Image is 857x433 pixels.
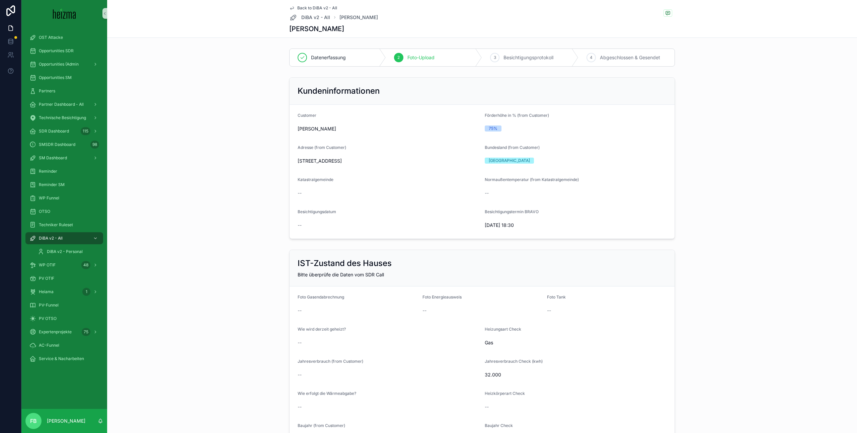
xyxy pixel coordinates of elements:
[298,294,344,299] span: Foto Gasendabrechnung
[39,222,73,228] span: Techniker Ruleset
[39,155,67,161] span: SM Dashboard
[485,327,521,332] span: Heizungsart Check
[25,31,103,44] a: OST Attacke
[494,55,496,60] span: 3
[39,262,56,268] span: WP OTIF
[53,8,76,19] img: App logo
[301,14,330,21] span: DiBA v2 - All
[298,113,316,118] span: Customer
[25,339,103,351] a: AC-Funnel
[39,302,59,308] span: PV-Funnel
[298,404,302,410] span: --
[407,54,435,61] span: Foto-Upload
[339,14,378,21] a: [PERSON_NAME]
[90,141,99,149] div: 98
[39,316,57,321] span: PV OTSO
[25,72,103,84] a: Opportunities SM
[25,45,103,57] a: Opportunities SDR
[489,125,497,132] div: 75%
[289,5,337,11] a: Back to DiBA v2 - All
[25,125,103,137] a: SDR Dashboard115
[25,272,103,284] a: PV OTIF
[39,88,55,94] span: Partners
[298,423,345,428] span: Baujahr (from Customer)
[30,417,37,425] span: FB
[82,328,90,336] div: 75
[25,85,103,97] a: Partners
[39,182,65,187] span: Reminder SM
[47,418,85,424] p: [PERSON_NAME]
[289,13,330,21] a: DiBA v2 - All
[39,356,84,361] span: Service & Nacharbeiten
[25,58,103,70] a: Opportunities (Admin
[39,209,50,214] span: OTSO
[25,165,103,177] a: Reminder
[47,249,83,254] span: DiBA v2 - Personal
[485,423,513,428] span: Baujahr Check
[485,222,667,229] span: [DATE] 18:30
[25,326,103,338] a: Expertenprojekte75
[485,190,489,196] span: --
[39,35,63,40] span: OST Attacke
[485,145,540,150] span: Bundesland (from Customer)
[298,177,333,182] span: Katastralgemeinde
[298,125,336,132] span: [PERSON_NAME]
[39,195,59,201] span: WP Funnel
[547,307,551,314] span: --
[485,371,667,378] span: 32.000
[311,54,346,61] span: Datenerfassung
[39,329,72,335] span: Expertenprojekte
[485,339,667,346] span: Gas
[298,307,302,314] span: --
[485,177,579,182] span: Normaußentemperatur (from Katastralgemeinde)
[298,190,302,196] span: --
[81,127,90,135] div: 115
[25,192,103,204] a: WP Funnel
[485,209,539,214] span: Besichtigungstermin BRAVO
[485,113,549,118] span: Förderhöhe in % (from Customer)
[39,128,69,134] span: SDR Dashboard
[25,259,103,271] a: WP OTIF48
[422,294,462,299] span: Foto Energieausweis
[298,222,302,229] span: --
[289,24,344,33] h1: [PERSON_NAME]
[489,158,530,164] div: [GEOGRAPHIC_DATA]
[39,48,74,54] span: Opportunities SDR
[25,112,103,124] a: Technische Besichtigung
[397,55,400,60] span: 2
[33,246,103,258] a: DiBA v2 - Personal
[39,142,75,147] span: SMSDR Dashboard
[39,236,63,241] span: DiBA v2 - All
[298,209,336,214] span: Besichtigungsdatum
[298,371,302,378] span: --
[25,98,103,110] a: Partner Dashboard - All
[25,299,103,311] a: PV-Funnel
[39,276,54,281] span: PV OTIF
[298,272,384,277] span: Bitte überprüfe die Daten vom SDR Call
[485,404,489,410] span: --
[39,75,72,80] span: Opportunities SM
[21,27,107,373] div: scrollable content
[297,5,337,11] span: Back to DiBA v2 - All
[298,86,380,96] h2: Kundeninformationen
[25,232,103,244] a: DiBA v2 - All
[39,169,57,174] span: Reminder
[25,139,103,151] a: SMSDR Dashboard98
[503,54,553,61] span: Besichtigungsprotokoll
[298,359,363,364] span: Jahresverbrauch (from Customer)
[298,258,392,269] h2: IST-Zustand des Hauses
[298,339,302,346] span: --
[25,205,103,218] a: OTSO
[39,115,86,120] span: Technische Besichtigung
[590,55,593,60] span: 4
[485,359,543,364] span: Jahresverbrauch Check (kwh)
[39,102,84,107] span: Partner Dashboard - All
[39,289,54,294] span: Heiama
[25,313,103,325] a: PV OTSO
[547,294,566,299] span: Foto Tank
[25,219,103,231] a: Techniker Ruleset
[39,343,59,348] span: AC-Funnel
[82,288,90,296] div: 1
[25,286,103,298] a: Heiama1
